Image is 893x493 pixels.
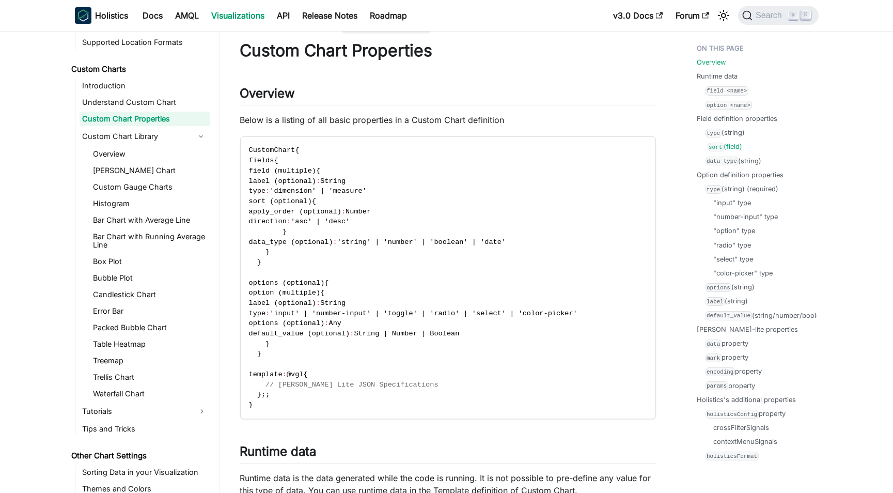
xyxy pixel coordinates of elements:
[706,157,739,165] code: data_type
[346,208,371,215] span: Number
[249,401,253,409] span: }
[316,299,320,307] span: :
[706,128,745,137] a: type(string)
[90,213,210,227] a: Bar Chart with Average Line
[714,423,770,433] a: crossFilterSignals
[240,114,656,126] p: Below is a listing of all basic properties in a Custom Chart definition
[316,167,320,175] span: {
[697,395,796,405] a: Holistics's additional properties
[697,57,726,67] a: Overview
[607,7,669,24] a: v3.0 Docs
[257,350,261,358] span: }
[249,289,321,297] span: option (multiple)
[80,128,192,145] a: Custom Chart Library
[738,6,818,25] button: Search (Command+K)
[90,320,210,335] a: Packed Bubble Chart
[257,391,261,398] span: }
[80,79,210,93] a: Introduction
[706,296,748,306] a: label(string)
[324,319,328,327] span: :
[249,197,312,205] span: sort (optional)
[324,279,328,287] span: {
[312,197,316,205] span: {
[697,71,738,81] a: Runtime data
[249,208,341,215] span: apply_order (optional)
[80,465,210,480] a: Sorting Data in your Visualization
[80,35,210,50] a: Supported Location Formats
[706,452,759,460] code: holisticsFormat
[706,311,830,320] a: default_value(string/number/boolean)
[90,147,210,161] a: Overview
[350,330,354,337] span: :
[90,387,210,401] a: Waterfall Chart
[295,146,299,154] span: {
[75,7,91,24] img: Holistics
[265,248,270,256] span: }
[714,226,756,236] a: "option" type
[706,353,722,362] code: mark
[320,299,346,307] span: String
[265,187,270,195] span: :
[249,218,287,225] span: direction
[90,304,210,318] a: Error Bar
[669,7,715,24] a: Forum
[296,7,364,24] a: Release Notes
[291,218,350,225] span: 'asc' | 'desc'
[320,177,346,185] span: String
[65,31,220,493] nav: Docs sidebar
[706,184,778,194] a: type(string) (required)
[706,297,725,306] code: label
[271,7,296,24] a: API
[333,238,337,246] span: :
[706,410,759,419] code: holisticsConfig
[249,187,266,195] span: type
[706,86,749,96] a: field <name>
[249,310,266,317] span: type
[753,11,788,20] span: Search
[706,86,749,95] code: field <name>
[90,287,210,302] a: Candlestick Chart
[90,180,210,194] a: Custom Gauge Charts
[714,240,751,250] a: "radio" type
[706,381,755,391] a: paramsproperty
[249,238,333,246] span: data_type (optional)
[283,228,287,236] span: }
[192,128,210,145] button: Collapse sidebar category 'Custom Chart Library'
[90,254,210,269] a: Box Plot
[69,62,210,76] a: Custom Charts
[706,366,762,376] a: encodingproperty
[249,279,325,287] span: options (optional)
[80,95,210,110] a: Understand Custom Chart
[304,371,308,378] span: {
[249,330,350,337] span: default_value (optional)
[706,129,722,137] code: type
[697,325,798,334] a: [PERSON_NAME]-lite properties
[240,86,656,105] h2: Overview
[714,437,778,446] a: contextMenuSignals
[706,100,752,110] a: option <name>
[274,157,278,164] span: {
[706,381,728,390] code: params
[249,167,317,175] span: field (multiple)
[265,340,270,348] span: }
[257,258,261,266] span: }
[80,112,210,126] a: Custom Chart Properties
[364,7,414,24] a: Roadmap
[249,177,317,185] span: label (optional)
[270,310,577,317] span: 'input' | 'number-input' | 'toggle' | 'radio' | 'select' | 'color-picker'
[249,371,283,378] span: template
[206,7,271,24] a: Visualizations
[708,142,742,151] a: sort(field)
[287,371,304,378] span: @vgl
[697,170,784,180] a: Option definition properties
[801,10,811,20] kbd: K
[90,337,210,351] a: Table Heatmap
[265,381,438,389] span: // [PERSON_NAME] Lite JSON Specifications
[714,212,778,222] a: "number-input" type
[90,163,210,178] a: [PERSON_NAME] Chart
[706,409,786,419] a: holisticsConfigproperty
[240,40,656,61] h1: Custom Chart Properties
[706,367,735,376] code: encoding
[706,338,748,348] a: dataproperty
[706,451,759,460] a: holisticsFormat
